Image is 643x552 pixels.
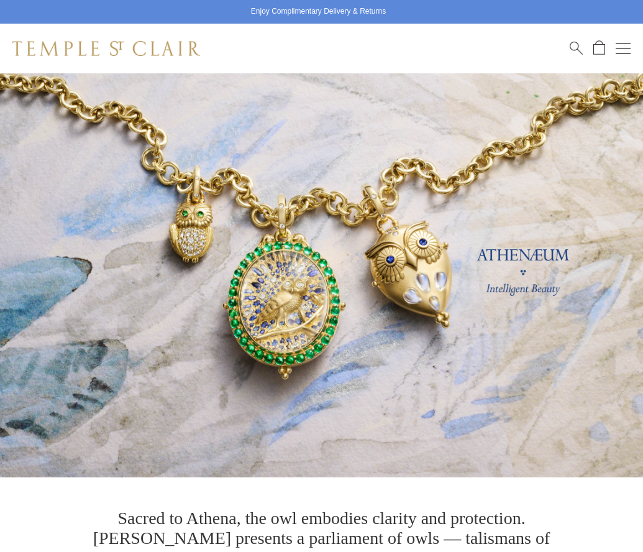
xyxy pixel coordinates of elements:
a: Open Shopping Bag [593,40,605,56]
button: Open navigation [616,41,631,56]
img: Temple St. Clair [12,41,200,56]
a: Search [570,40,583,56]
p: Enjoy Complimentary Delivery & Returns [251,6,386,18]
